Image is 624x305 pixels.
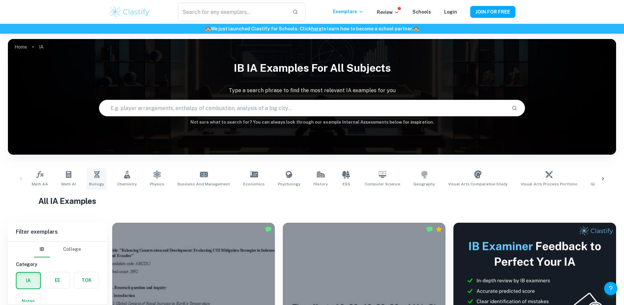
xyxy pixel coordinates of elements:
span: Psychology [278,181,300,187]
h6: Filter exemplars [8,223,107,241]
span: 🏫 [413,26,419,31]
a: Schools [412,9,431,15]
p: Review [377,9,399,16]
span: Biology [89,181,104,187]
img: Marked [265,226,272,233]
button: TOK [74,272,99,288]
span: Computer Science [365,181,400,187]
button: JOIN FOR FREE [470,6,515,18]
span: Geography [413,181,435,187]
span: Math AA [32,181,48,187]
img: Clastify logo [109,5,151,19]
a: Login [444,9,457,15]
span: History [313,181,328,187]
span: Chemistry [117,181,137,187]
p: Type a search phrase to find the most relevant IA examples for you [8,87,616,95]
button: College [63,242,81,257]
span: Physics [150,181,164,187]
span: ESS [343,181,350,187]
span: Visual Arts Comparative Study [448,181,508,187]
div: Filter type choice [34,242,81,257]
h1: IB IA examples for all subjects [8,57,616,79]
h1: All IA Examples [38,195,586,207]
div: Premium [436,226,442,233]
a: Home [15,42,27,52]
button: Help and Feedback [604,282,617,295]
span: Economics [243,181,265,187]
button: IB [34,242,50,257]
input: Search for any exemplars... [178,3,287,21]
input: E.g. player arrangements, enthalpy of combustion, analysis of a big city... [99,99,506,117]
img: Marked [426,226,433,233]
p: Exemplars [333,8,364,15]
a: here [311,26,321,31]
p: IA [39,43,44,51]
button: Search [509,102,520,114]
h6: We just launched Clastify for Schools. Click to learn how to become a school partner. [1,25,623,32]
span: Math AI [61,181,76,187]
span: 🏫 [205,26,211,31]
span: Business and Management [178,181,230,187]
button: IA [16,273,40,288]
h6: Category [16,261,99,268]
h6: Not sure what to search for? You can always look through our example Internal Assessments below f... [8,119,616,126]
span: Global Politics [591,181,619,187]
button: EE [45,272,70,288]
span: Visual Arts Process Portfolio [521,181,577,187]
